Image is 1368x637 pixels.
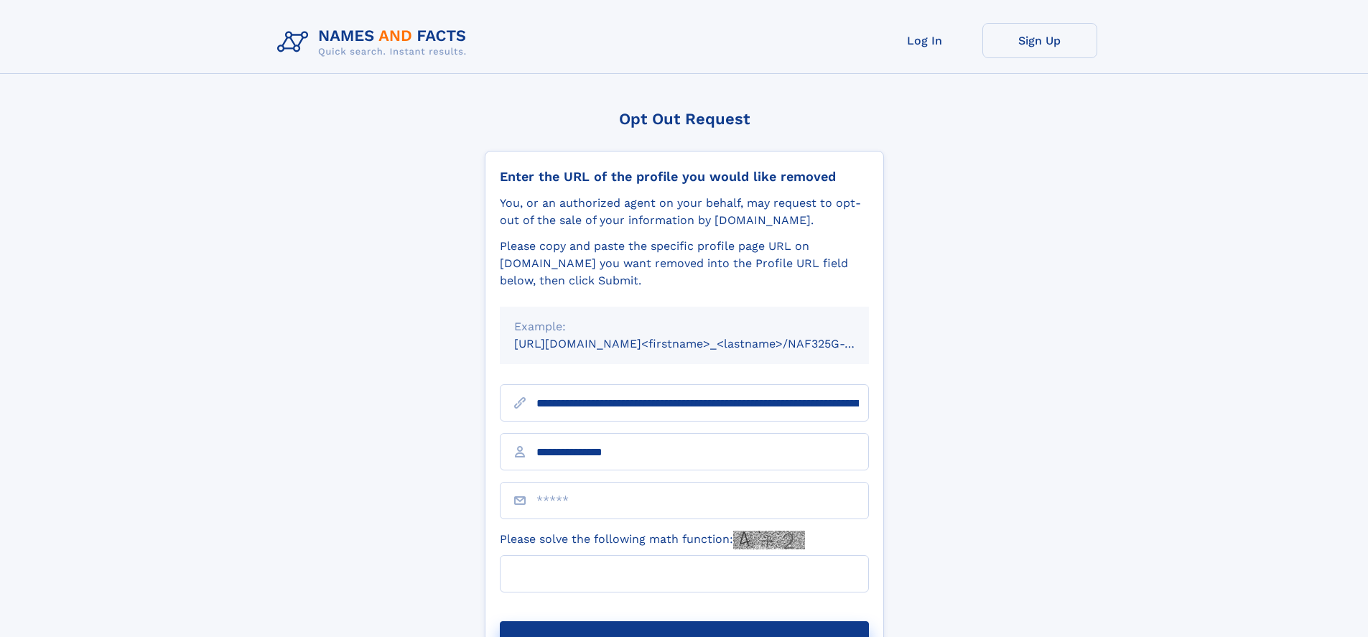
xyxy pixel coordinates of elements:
a: Sign Up [982,23,1097,58]
div: You, or an authorized agent on your behalf, may request to opt-out of the sale of your informatio... [500,195,869,229]
div: Example: [514,318,855,335]
img: Logo Names and Facts [271,23,478,62]
div: Opt Out Request [485,110,884,128]
small: [URL][DOMAIN_NAME]<firstname>_<lastname>/NAF325G-xxxxxxxx [514,337,896,350]
div: Enter the URL of the profile you would like removed [500,169,869,185]
label: Please solve the following math function: [500,531,805,549]
div: Please copy and paste the specific profile page URL on [DOMAIN_NAME] you want removed into the Pr... [500,238,869,289]
a: Log In [867,23,982,58]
